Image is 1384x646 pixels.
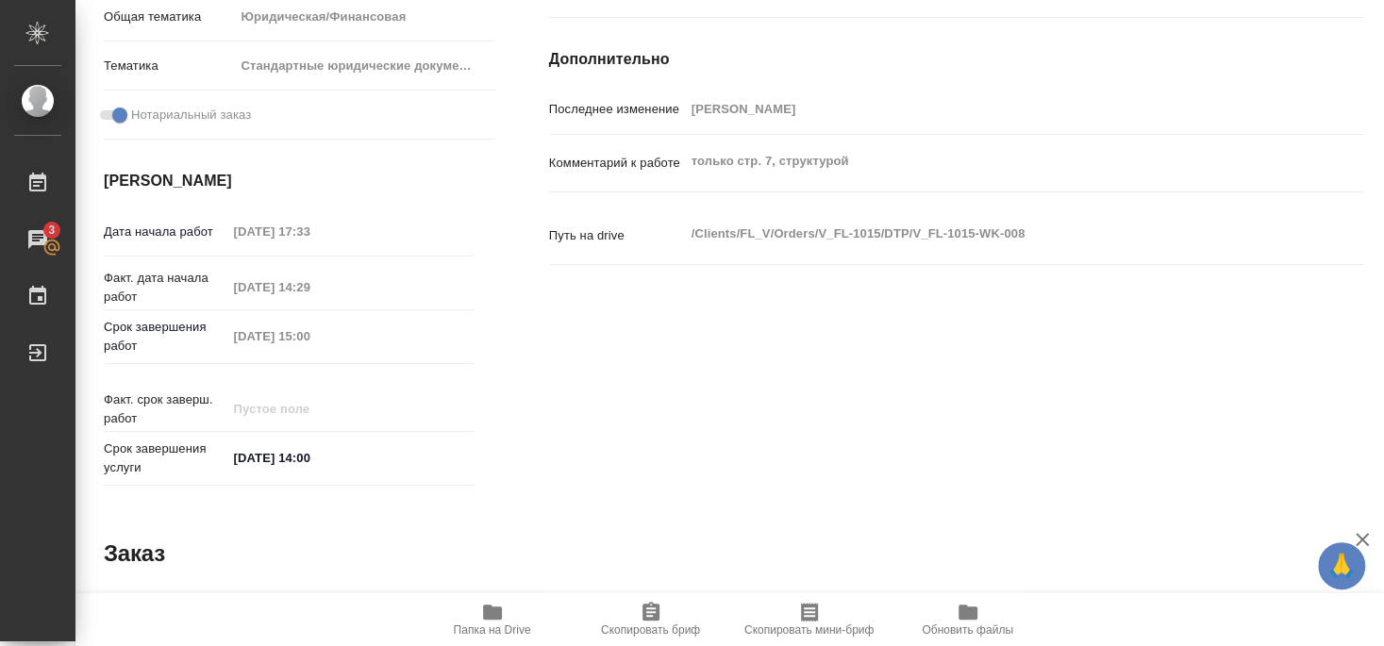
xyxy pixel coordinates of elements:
[104,223,227,241] p: Дата начала работ
[685,145,1295,177] textarea: только стр. 7, структурой
[889,593,1047,646] button: Обновить файлы
[549,591,1363,614] h4: Дополнительно
[234,50,495,82] div: Стандартные юридические документы, договоры, уставы
[104,57,234,75] p: Тематика
[572,593,730,646] button: Скопировать бриф
[37,221,66,240] span: 3
[5,216,71,263] a: 3
[922,623,1013,637] span: Обновить файлы
[234,1,495,33] div: Юридическая/Финансовая
[1326,546,1358,586] span: 🙏
[744,623,874,637] span: Скопировать мини-бриф
[685,95,1295,123] input: Пустое поле
[549,48,1363,71] h4: Дополнительно
[104,390,227,428] p: Факт. срок заверш. работ
[104,170,474,192] h4: [PERSON_NAME]
[685,218,1295,250] textarea: /Clients/FL_V/Orders/V_FL-1015/DTP/V_FL-1015-WK-008
[601,623,700,637] span: Скопировать бриф
[104,8,234,26] p: Общая тематика
[104,538,165,569] h2: Заказ
[104,591,474,614] h4: Основная информация
[227,444,392,472] input: ✎ Введи что-нибудь
[227,323,392,350] input: Пустое поле
[227,395,392,422] input: Пустое поле
[730,593,889,646] button: Скопировать мини-бриф
[104,439,227,477] p: Срок завершения услуги
[104,318,227,356] p: Срок завершения работ
[104,269,227,306] p: Факт. дата начала работ
[549,226,685,245] p: Путь на drive
[1318,542,1365,589] button: 🙏
[549,100,685,119] p: Последнее изменение
[131,106,251,124] span: Нотариальный заказ
[454,623,531,637] span: Папка на Drive
[549,154,685,173] p: Комментарий к работе
[413,593,572,646] button: Папка на Drive
[227,273,392,301] input: Пустое поле
[227,218,392,245] input: Пустое поле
